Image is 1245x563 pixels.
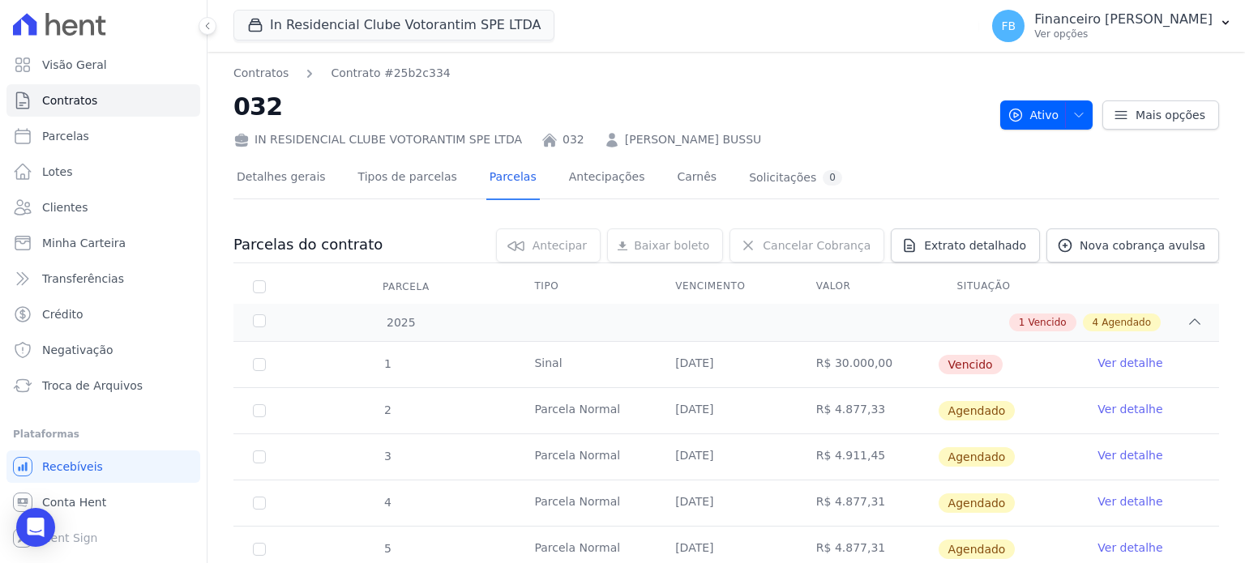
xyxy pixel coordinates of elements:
[1019,315,1025,330] span: 1
[938,270,1079,304] th: Situação
[1080,237,1205,254] span: Nova cobrança avulsa
[1102,315,1151,330] span: Agendado
[924,237,1026,254] span: Extrato detalhado
[363,271,449,303] div: Parcela
[656,480,797,526] td: [DATE]
[253,543,266,556] input: default
[13,424,194,444] div: Plataformas
[6,156,200,188] a: Lotes
[1136,107,1205,123] span: Mais opções
[656,388,797,433] td: [DATE]
[1034,11,1213,28] p: Financeiro [PERSON_NAME]
[42,235,126,251] span: Minha Carteira
[383,542,391,555] span: 5
[6,227,200,259] a: Minha Carteira
[939,540,1016,559] span: Agendado
[797,480,938,526] td: R$ 4.877,31
[331,65,450,82] a: Contrato #25b2c334
[979,3,1245,49] button: FB Financeiro [PERSON_NAME] Ver opções
[6,49,200,81] a: Visão Geral
[1097,493,1162,510] a: Ver detalhe
[6,450,200,483] a: Recebíveis
[656,342,797,387] td: [DATE]
[515,342,656,387] td: Sinal
[939,401,1016,420] span: Agendado
[566,157,648,200] a: Antecipações
[42,199,88,215] span: Clientes
[383,496,391,509] span: 4
[253,450,266,463] input: default
[6,486,200,518] a: Conta Hent
[1008,100,1059,130] span: Ativo
[42,92,97,109] span: Contratos
[797,388,938,433] td: R$ 4.877,33
[233,157,329,200] a: Detalhes gerais
[563,131,584,148] a: 032
[233,65,289,82] a: Contratos
[233,65,451,82] nav: Breadcrumb
[6,191,200,224] a: Clientes
[1097,401,1162,417] a: Ver detalhe
[797,434,938,480] td: R$ 4.911,45
[233,88,987,125] h2: 032
[749,170,842,186] div: Solicitações
[42,494,106,510] span: Conta Hent
[6,298,200,331] a: Crédito
[1097,355,1162,371] a: Ver detalhe
[1000,100,1093,130] button: Ativo
[6,84,200,117] a: Contratos
[42,57,107,73] span: Visão Geral
[823,170,842,186] div: 0
[6,262,200,295] a: Transferências
[6,334,200,366] a: Negativação
[233,131,522,148] div: IN RESIDENCIAL CLUBE VOTORANTIM SPE LTDA
[1097,540,1162,556] a: Ver detalhe
[891,228,1040,262] a: Extrato detalhado
[355,157,460,200] a: Tipos de parcelas
[6,369,200,402] a: Troca de Arquivos
[1001,20,1016,32] span: FB
[233,65,987,82] nav: Breadcrumb
[625,131,762,148] a: [PERSON_NAME] BUSSU
[383,357,391,370] span: 1
[42,377,143,394] span: Troca de Arquivos
[42,306,83,322] span: Crédito
[656,434,797,480] td: [DATE]
[515,480,656,526] td: Parcela Normal
[515,388,656,433] td: Parcela Normal
[515,270,656,304] th: Tipo
[939,493,1016,513] span: Agendado
[42,128,89,144] span: Parcelas
[253,404,266,417] input: default
[233,235,383,254] h3: Parcelas do contrato
[1028,315,1066,330] span: Vencido
[1046,228,1219,262] a: Nova cobrança avulsa
[656,270,797,304] th: Vencimento
[1102,100,1219,130] a: Mais opções
[939,355,1003,374] span: Vencido
[486,157,540,200] a: Parcelas
[746,157,845,200] a: Solicitações0
[6,120,200,152] a: Parcelas
[1093,315,1099,330] span: 4
[16,508,55,547] div: Open Intercom Messenger
[233,10,554,41] button: In Residencial Clube Votorantim SPE LTDA
[42,271,124,287] span: Transferências
[515,434,656,480] td: Parcela Normal
[42,342,113,358] span: Negativação
[939,447,1016,467] span: Agendado
[674,157,720,200] a: Carnês
[1034,28,1213,41] p: Ver opções
[253,358,266,371] input: default
[253,497,266,510] input: default
[42,459,103,475] span: Recebíveis
[1097,447,1162,463] a: Ver detalhe
[797,270,938,304] th: Valor
[383,403,391,416] span: 2
[383,450,391,463] span: 3
[797,342,938,387] td: R$ 30.000,00
[42,164,73,180] span: Lotes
